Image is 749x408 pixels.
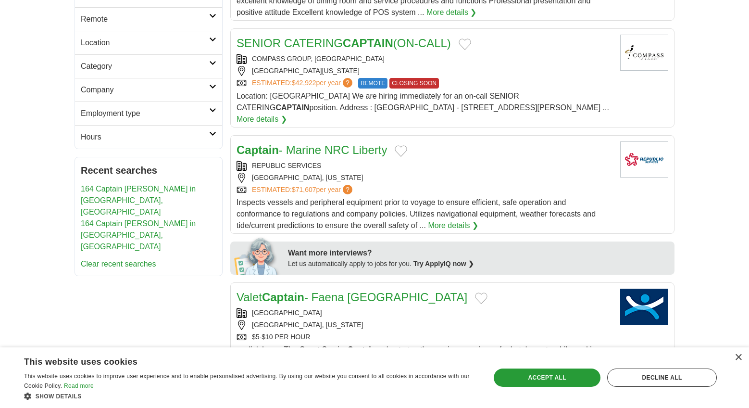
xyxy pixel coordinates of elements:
a: More details ❯ [426,7,477,18]
a: REPUBLIC SERVICES [252,162,321,169]
strong: Captain [237,143,279,156]
img: Republic Services logo [620,141,668,178]
h2: Hours [81,131,209,143]
a: More details ❯ [237,114,287,125]
a: Location [75,31,222,54]
button: Add to favorite jobs [475,293,487,304]
a: ESTIMATED:$42,922per year? [252,78,354,89]
span: $71,607 [292,186,316,193]
div: This website uses cookies [24,353,452,368]
a: [GEOGRAPHIC_DATA] [252,309,322,317]
button: Add to favorite jobs [459,38,471,50]
h2: Remote [81,13,209,25]
div: Decline all [607,369,717,387]
h2: Employment type [81,108,209,119]
h2: Company [81,84,209,96]
a: Clear recent searches [81,260,156,268]
span: $42,922 [292,79,316,87]
a: Hours [75,125,222,149]
div: Close [735,354,742,361]
span: ... click here . The Guest Service orchestrates the service experience for hotel guests while wor... [237,345,610,388]
div: Let us automatically apply to jobs for you. [288,259,669,269]
a: More details ❯ [428,220,478,231]
div: $5-$10 PER HOUR [237,332,612,342]
span: ? [343,78,352,88]
button: Add to favorite jobs [395,145,407,157]
a: SENIOR CATERINGCAPTAIN(ON-CALL) [237,37,451,50]
a: Try ApplyIQ now ❯ [413,260,474,268]
span: Show details [36,393,82,400]
img: apply-iq-scientist.png [234,236,281,275]
span: Inspects vessels and peripheral equipment prior to voyage to ensure efficient, safe operation and... [237,198,596,229]
div: [GEOGRAPHIC_DATA], [US_STATE] [237,173,612,183]
a: COMPASS GROUP, [GEOGRAPHIC_DATA] [252,55,385,63]
h2: Recent searches [81,163,216,178]
a: 164 Captain [PERSON_NAME] in [GEOGRAPHIC_DATA], [GEOGRAPHIC_DATA] [81,219,196,251]
a: Read more, opens a new window [64,382,94,389]
span: REMOTE [358,78,387,89]
span: CLOSING SOON [389,78,439,89]
a: Category [75,54,222,78]
img: Compass Group, North America logo [620,35,668,71]
span: This website uses cookies to improve user experience and to enable personalised advertising. By u... [24,373,470,389]
div: [GEOGRAPHIC_DATA][US_STATE] [237,66,612,76]
span: ? [343,185,352,194]
a: ValetCaptain- Faena [GEOGRAPHIC_DATA] [237,291,467,304]
h2: Category [81,61,209,72]
span: Location: [GEOGRAPHIC_DATA] We are hiring immediately for an on-call SENIOR CATERING position. Ad... [237,92,609,112]
strong: CAPTAIN [275,103,309,112]
a: Captain- Marine NRC Liberty [237,143,387,156]
a: Company [75,78,222,102]
div: Want more interviews? [288,247,669,259]
div: [GEOGRAPHIC_DATA], [US_STATE] [237,320,612,330]
strong: Captain [348,345,376,354]
a: Employment type [75,102,222,125]
img: Towne Park Ltd. logo [620,289,668,325]
div: Show details [24,391,476,401]
strong: Captain [262,291,304,304]
a: Remote [75,7,222,31]
h2: Location [81,37,209,49]
a: 164 Captain [PERSON_NAME] in [GEOGRAPHIC_DATA], [GEOGRAPHIC_DATA] [81,185,196,216]
div: Accept all [494,369,600,387]
strong: CAPTAIN [343,37,393,50]
a: ESTIMATED:$71,607per year? [252,185,354,195]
